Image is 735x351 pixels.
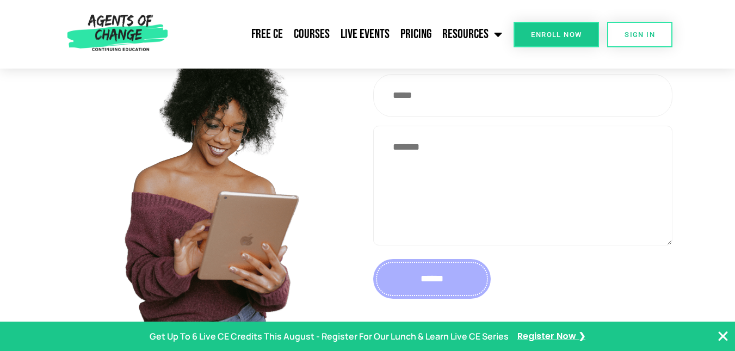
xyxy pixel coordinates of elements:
nav: Menu [172,21,508,48]
a: Courses [288,21,335,48]
a: Pricing [395,21,437,48]
a: Free CE [246,21,288,48]
a: Resources [437,21,508,48]
button: Close Banner [717,330,730,343]
a: Register Now ❯ [517,329,585,344]
p: Get Up To 6 Live CE Credits This August - Register For Our Lunch & Learn Live CE Series [150,329,509,344]
span: Enroll Now [531,31,582,38]
a: Enroll Now [514,22,599,47]
span: SIGN IN [625,31,655,38]
a: Live Events [335,21,395,48]
a: SIGN IN [607,22,672,47]
form: Contact form [373,23,672,299]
